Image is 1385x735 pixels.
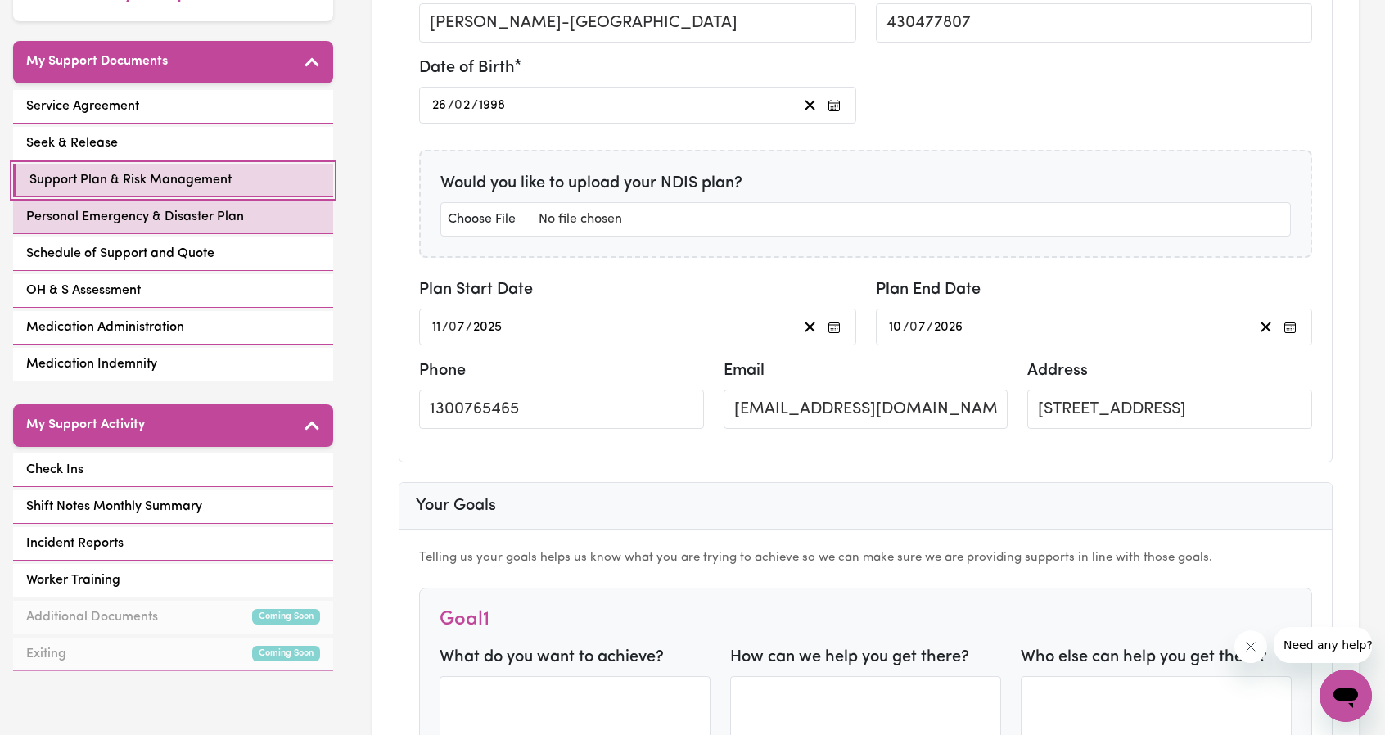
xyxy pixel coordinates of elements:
p: Telling us your goals helps us know what you are trying to achieve so we can make sure we are pro... [419,549,1312,568]
span: Seek & Release [26,133,118,153]
span: Support Plan & Risk Management [29,170,232,190]
span: / [466,320,472,335]
label: Address [1027,358,1088,383]
span: Shift Notes Monthly Summary [26,497,202,516]
a: ExitingComing Soon [13,638,333,671]
a: Shift Notes Monthly Summary [13,490,333,524]
span: Medication Indemnity [26,354,157,374]
span: Personal Emergency & Disaster Plan [26,207,244,227]
a: Incident Reports [13,527,333,561]
label: Plan Start Date [419,277,533,302]
a: Schedule of Support and Quote [13,237,333,271]
input: -- [449,316,466,338]
h5: My Support Activity [26,417,145,433]
span: OH & S Assessment [26,281,141,300]
iframe: Close message [1234,630,1267,663]
span: Exiting [26,644,66,664]
span: / [442,320,449,335]
span: Check Ins [26,460,83,480]
a: Support Plan & Risk Management [13,164,333,197]
input: -- [431,94,448,116]
input: -- [910,316,927,338]
a: Check Ins [13,453,333,487]
span: / [927,320,933,335]
iframe: Button to launch messaging window [1320,670,1372,722]
span: / [903,320,909,335]
span: Medication Administration [26,318,184,337]
input: -- [888,316,903,338]
a: Medication Indemnity [13,348,333,381]
a: Seek & Release [13,127,333,160]
span: Additional Documents [26,607,158,627]
a: Medication Administration [13,311,333,345]
span: 0 [909,321,918,334]
label: Date of Birth [419,56,515,80]
span: Need any help? [10,11,99,25]
span: / [448,98,454,113]
label: Who else can help you get there? [1021,645,1267,670]
input: ---- [472,316,503,338]
h4: Goal 1 [440,608,489,632]
label: Plan End Date [876,277,981,302]
a: Worker Training [13,564,333,597]
span: Incident Reports [26,534,124,553]
label: How can we help you get there? [730,645,969,670]
span: 0 [449,321,457,334]
input: -- [455,94,471,116]
label: Phone [419,358,466,383]
h5: My Support Documents [26,54,168,70]
iframe: Message from company [1274,627,1372,663]
small: Coming Soon [252,609,320,625]
a: OH & S Assessment [13,274,333,308]
a: Personal Emergency & Disaster Plan [13,201,333,234]
h3: Your Goals [416,496,1315,516]
label: Email [724,358,765,383]
button: My Support Documents [13,41,333,83]
span: Service Agreement [26,97,139,116]
span: Worker Training [26,570,120,590]
label: What do you want to achieve? [440,645,664,670]
a: Additional DocumentsComing Soon [13,601,333,634]
span: Schedule of Support and Quote [26,244,214,264]
a: Service Agreement [13,90,333,124]
input: ---- [478,94,507,116]
label: Would you like to upload your NDIS plan? [440,171,742,196]
span: / [471,98,478,113]
input: -- [431,316,442,338]
span: 0 [454,99,462,112]
input: ---- [933,316,964,338]
button: My Support Activity [13,404,333,447]
small: Coming Soon [252,646,320,661]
